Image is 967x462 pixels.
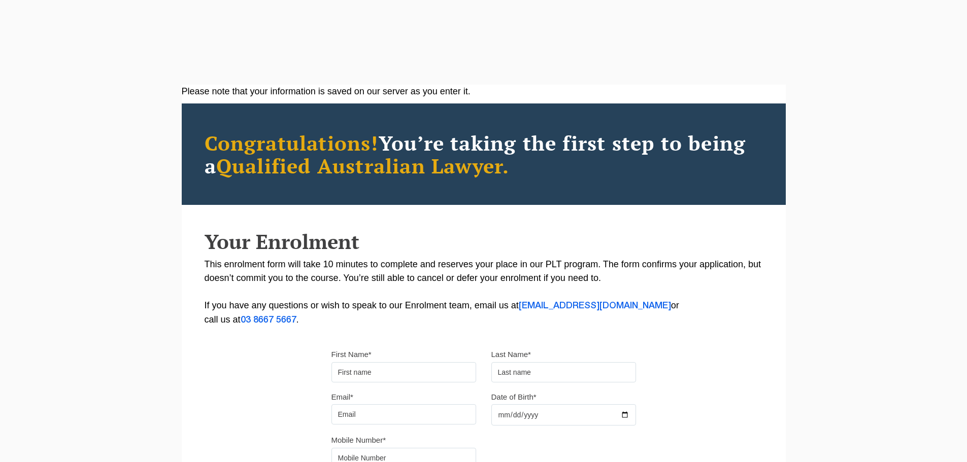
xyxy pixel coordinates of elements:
h2: You’re taking the first step to being a [205,131,763,177]
label: First Name* [331,349,372,360]
a: [EMAIL_ADDRESS][DOMAIN_NAME] [519,302,671,310]
label: Date of Birth* [491,392,537,402]
a: 03 8667 5667 [241,316,296,324]
input: Email [331,404,476,424]
input: Last name [491,362,636,382]
div: Please note that your information is saved on our server as you enter it. [182,85,786,98]
span: Congratulations! [205,129,379,156]
label: Last Name* [491,349,531,360]
p: This enrolment form will take 10 minutes to complete and reserves your place in our PLT program. ... [205,258,763,327]
label: Mobile Number* [331,435,386,445]
h2: Your Enrolment [205,230,763,253]
span: Qualified Australian Lawyer. [216,152,510,179]
label: Email* [331,392,353,402]
input: First name [331,362,476,382]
